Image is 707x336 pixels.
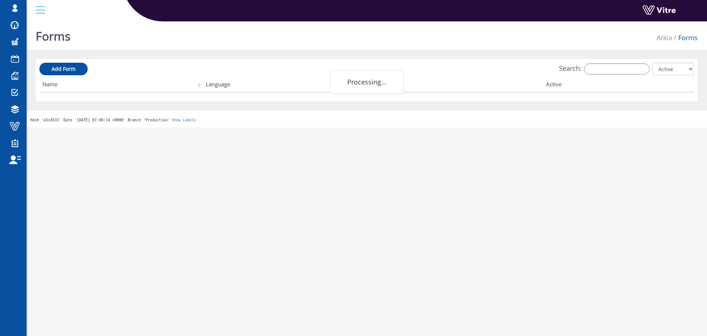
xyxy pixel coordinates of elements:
th: Active [543,79,661,93]
li: Forms [672,33,698,43]
a: Arkia [657,33,672,42]
label: Search: [559,63,650,75]
span: Add Form [52,65,75,72]
a: Add Form [39,63,88,75]
th: Name [39,79,203,93]
input: Search: [584,63,650,75]
div: Processing... [330,70,404,94]
span: Hash 'a5c4531' Date '[DATE] 07:08:14 +0000' Branch 'Production' [30,118,170,122]
th: Company [374,79,543,93]
h1: Forms [36,18,70,50]
th: Language [203,79,374,93]
a: Show Labels [172,118,196,122]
